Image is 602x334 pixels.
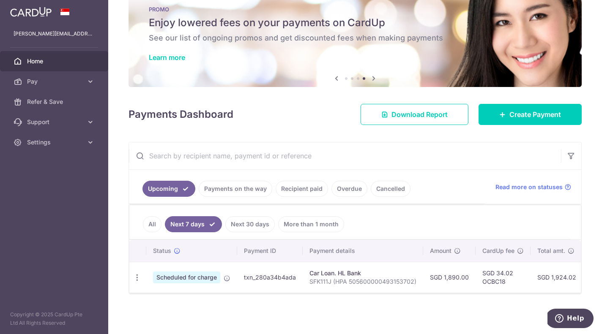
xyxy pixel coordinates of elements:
[27,98,83,106] span: Refer & Save
[482,247,514,255] span: CardUp fee
[303,240,423,262] th: Payment details
[331,181,367,197] a: Overdue
[27,138,83,147] span: Settings
[547,309,594,330] iframe: Opens a widget where you can find more information
[143,216,161,232] a: All
[495,183,571,191] a: Read more on statuses
[225,216,275,232] a: Next 30 days
[149,33,561,43] h6: See our list of ongoing promos and get discounted fees when making payments
[430,247,451,255] span: Amount
[10,7,52,17] img: CardUp
[149,6,561,13] p: PROMO
[153,272,220,283] span: Scheduled for charge
[423,262,476,293] td: SGD 1,890.00
[237,240,303,262] th: Payment ID
[391,109,448,119] span: Download Report
[309,269,416,277] div: Car Loan. HL Bank
[27,118,83,126] span: Support
[27,57,83,65] span: Home
[14,30,95,38] p: [PERSON_NAME][EMAIL_ADDRESS][DOMAIN_NAME]
[237,262,303,293] td: txn_280a34b4ada
[153,247,171,255] span: Status
[129,142,561,169] input: Search by recipient name, payment id or reference
[509,109,561,119] span: Create Payment
[276,181,328,197] a: Recipient paid
[309,277,416,286] p: SFK111J (HPA 505600000493153702)
[479,104,582,125] a: Create Payment
[129,107,233,122] h4: Payments Dashboard
[165,216,222,232] a: Next 7 days
[149,53,185,62] a: Learn more
[199,181,272,197] a: Payments on the way
[531,262,583,293] td: SGD 1,924.02
[27,77,83,86] span: Pay
[142,181,195,197] a: Upcoming
[537,247,565,255] span: Total amt.
[149,16,561,30] h5: Enjoy lowered fees on your payments on CardUp
[361,104,468,125] a: Download Report
[371,181,410,197] a: Cancelled
[476,262,531,293] td: SGD 34.02 OCBC18
[495,183,563,191] span: Read more on statuses
[278,216,344,232] a: More than 1 month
